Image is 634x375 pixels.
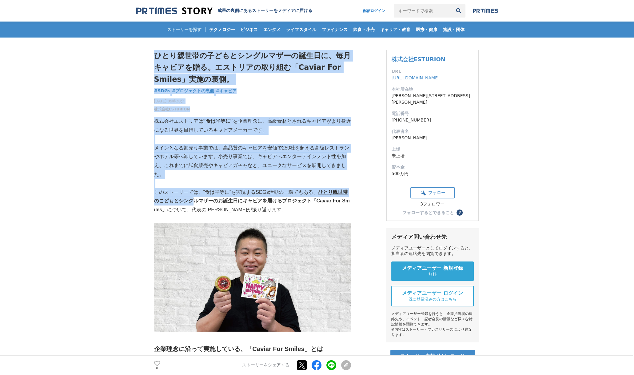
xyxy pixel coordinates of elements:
[207,22,237,38] a: テクノロジー
[392,170,473,177] dd: 500万円
[402,290,463,297] span: メディアユーザー ログイン
[284,22,319,38] a: ライフスタイル
[392,153,473,159] dd: 未上場
[238,22,260,38] a: ビジネス
[207,27,237,32] span: テクノロジー
[154,98,190,104] span: [DATE] 09時30分
[402,265,463,272] span: メディアユーザー 新規登録
[392,86,473,93] dt: 本社所在地
[136,7,312,15] a: 成果の裏側にあるストーリーをメディアに届ける 成果の裏側にあるストーリーをメディアに届ける
[391,311,474,337] div: メディアユーザー登録を行うと、企業担当者の連絡先や、イベント・記者会見の情報など様々な特記情報を閲覧できます。 ※内容はストーリー・プレスリリースにより異なります。
[391,261,474,281] a: メディアユーザー 新規登録 無料
[172,88,214,94] a: #プロジェクトの裏側
[392,135,473,141] dd: [PERSON_NAME]
[154,189,350,213] u: ひとり親世帯のこどもとシングルマザーのお誕生日にキャビアを届けるプロジェクト「Caviar For Smiles」
[457,210,462,215] span: ？
[441,22,467,38] a: 施設・団体
[378,22,413,38] a: キャリア・教育
[392,68,473,75] dt: URL
[351,22,377,38] a: 飲食・小売
[154,345,323,352] strong: 企業理念に沿って実施している、「Caviar For Smiles」とは
[154,367,160,370] p: 8
[473,8,498,13] img: prtimes
[391,233,474,241] div: メディア問い合わせ先
[378,27,413,32] span: キャリア・教育
[390,350,475,363] a: ストーリー素材ダウンロード
[154,50,351,85] h1: ひとり親世帯の子どもとシングルマザーの誕生日に、毎月キャビアを贈る。エストリアの取り組む「Caviar For Smiles」実施の裏側。
[351,27,377,32] span: 飲食・小売
[154,188,351,214] p: このストーリーでは、”食は平等に”を実現するSDGs活動の一環でもある、 について、代表の[PERSON_NAME]が振り返ります。
[261,27,283,32] span: エンタメ
[457,209,463,216] button: ？
[410,201,455,207] div: 3フォロワー
[392,164,473,170] dt: 資本金
[392,56,445,62] a: 株式会社ESTURION
[319,22,350,38] a: ファイナンス
[402,210,454,215] div: フォローするとできること
[410,187,455,198] button: フォロー
[392,117,473,123] dd: [PHONE_NUMBER]
[154,88,170,94] a: #SDGs
[154,106,190,112] a: 株式会社ESTURION
[409,297,457,302] span: 既に登録済みの方はこちら
[261,22,283,38] a: エンタメ
[392,146,473,153] dt: 上場
[392,75,440,80] a: [URL][DOMAIN_NAME]
[154,144,351,179] p: メインとなる卸売り事業では、高品質のキャビアを安価で250社を超える高級レストランやホテル等へ卸しています。小売り事業では、キャビアへエンターテインメント性を加え、これまでに試食販売やキャビアガ...
[216,88,237,94] a: #キャビア
[284,27,319,32] span: ライフスタイル
[238,27,260,32] span: ビジネス
[154,223,351,332] img: thumbnail_92fc6800-3c1d-11ee-b23e-15086fa9bbe1.jpg
[392,93,473,106] dd: [PERSON_NAME][STREET_ADDRESS][PERSON_NAME]
[154,117,351,135] p: 株式会社エストリアは を企業理念に、高級食材とされるキャビアがより身近になる世界を目指しているキャビアメーカーです。
[357,4,391,18] a: 配信ログイン
[203,118,233,124] strong: ”食は平等に”
[413,22,440,38] a: 医療・健康
[392,110,473,117] dt: 電話番号
[242,363,289,368] p: ストーリーをシェアする
[413,27,440,32] span: 医療・健康
[452,4,465,18] button: 検索
[392,128,473,135] dt: 代表者名
[391,286,474,306] a: メディアユーザー ログイン 既に登録済みの方はこちら
[319,27,350,32] span: ファイナンス
[429,272,437,277] span: 無料
[394,4,452,18] input: キーワードで検索
[136,7,213,15] img: 成果の裏側にあるストーリーをメディアに届ける
[391,245,474,257] div: メディアユーザーとしてログインすると、担当者の連絡先を閲覧できます。
[441,27,467,32] span: 施設・団体
[217,8,312,14] h2: 成果の裏側にあるストーリーをメディアに届ける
